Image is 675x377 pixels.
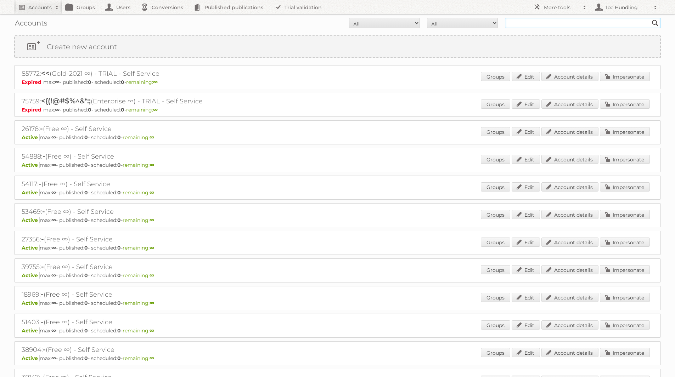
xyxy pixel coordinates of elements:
span: Active [22,327,40,334]
span: remaining: [123,327,154,334]
span: Active [22,162,40,168]
a: Groups [481,265,510,274]
span: Active [22,217,40,223]
a: Edit [512,210,540,219]
strong: 0 [84,134,88,141]
a: Account details [541,265,598,274]
strong: ∞ [150,134,154,141]
span: - [41,262,44,271]
h2: 53469: (Free ∞) - Self Service [22,207,270,216]
a: Account details [541,320,598,330]
span: remaining: [123,355,154,361]
span: Active [22,189,40,196]
span: remaining: [123,189,154,196]
p: max: - published: - scheduled: - [22,217,653,223]
span: Active [22,245,40,251]
strong: 0 [117,189,121,196]
a: Impersonate [600,127,650,136]
span: Active [22,300,40,306]
a: Impersonate [600,72,650,81]
a: Account details [541,182,598,192]
a: Impersonate [600,320,650,330]
a: Edit [512,320,540,330]
strong: 0 [117,134,121,141]
p: max: - published: - scheduled: - [22,355,653,361]
a: Impersonate [600,99,650,109]
h2: 39755: (Free ∞) - Self Service [22,262,270,272]
span: remaining: [126,79,158,85]
strong: ∞ [51,217,56,223]
span: << [41,69,50,78]
p: max: - published: - scheduled: - [22,272,653,279]
span: remaining: [123,162,154,168]
strong: ∞ [51,189,56,196]
strong: 0 [84,189,88,196]
a: Edit [512,155,540,164]
span: remaining: [123,134,154,141]
a: Impersonate [600,210,650,219]
strong: 0 [84,272,88,279]
h2: 85772: (Gold-2021 ∞) - TRIAL - Self Service [22,69,270,78]
a: Account details [541,210,598,219]
strong: 0 [117,217,121,223]
strong: ∞ [51,272,56,279]
strong: ∞ [51,355,56,361]
span: - [39,179,41,188]
span: - [43,345,46,354]
strong: ∞ [150,327,154,334]
a: Account details [541,348,598,357]
a: Account details [541,155,598,164]
a: Impersonate [600,182,650,192]
a: Groups [481,210,510,219]
span: Active [22,134,40,141]
h2: More tools [544,4,579,11]
span: remaining: [123,245,154,251]
span: Active [22,355,40,361]
strong: ∞ [150,189,154,196]
a: Edit [512,348,540,357]
a: Edit [512,99,540,109]
a: Edit [512,238,540,247]
strong: ∞ [153,107,158,113]
p: max: - published: - scheduled: - [22,327,653,334]
strong: 0 [117,245,121,251]
a: Edit [512,265,540,274]
strong: ∞ [150,245,154,251]
a: Groups [481,293,510,302]
a: Impersonate [600,155,650,164]
strong: 0 [88,79,91,85]
h2: 27356: (Free ∞) - Self Service [22,235,270,244]
a: Edit [512,127,540,136]
strong: 0 [84,245,88,251]
strong: ∞ [150,217,154,223]
a: Impersonate [600,238,650,247]
p: max: - published: - scheduled: - [22,162,653,168]
a: Impersonate [600,348,650,357]
strong: 0 [84,300,88,306]
h2: 38904: (Free ∞) - Self Service [22,345,270,354]
a: Groups [481,99,510,109]
h2: 75759: (Enterprise ∞) - TRIAL - Self Service [22,97,270,106]
a: Account details [541,127,598,136]
strong: ∞ [55,107,60,113]
strong: 0 [121,107,124,113]
a: Edit [512,293,540,302]
strong: ∞ [150,300,154,306]
input: Search [650,18,660,28]
h2: Accounts [28,4,52,11]
strong: ∞ [150,355,154,361]
strong: 0 [117,162,121,168]
strong: 0 [121,79,124,85]
a: Account details [541,238,598,247]
a: Impersonate [600,293,650,302]
strong: ∞ [51,300,56,306]
strong: 0 [117,272,121,279]
h2: 54117: (Free ∞) - Self Service [22,179,270,189]
strong: ∞ [51,245,56,251]
a: Edit [512,72,540,81]
span: Expired [22,107,43,113]
span: - [41,235,44,243]
strong: 0 [88,107,91,113]
strong: 0 [84,327,88,334]
strong: 0 [84,355,88,361]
